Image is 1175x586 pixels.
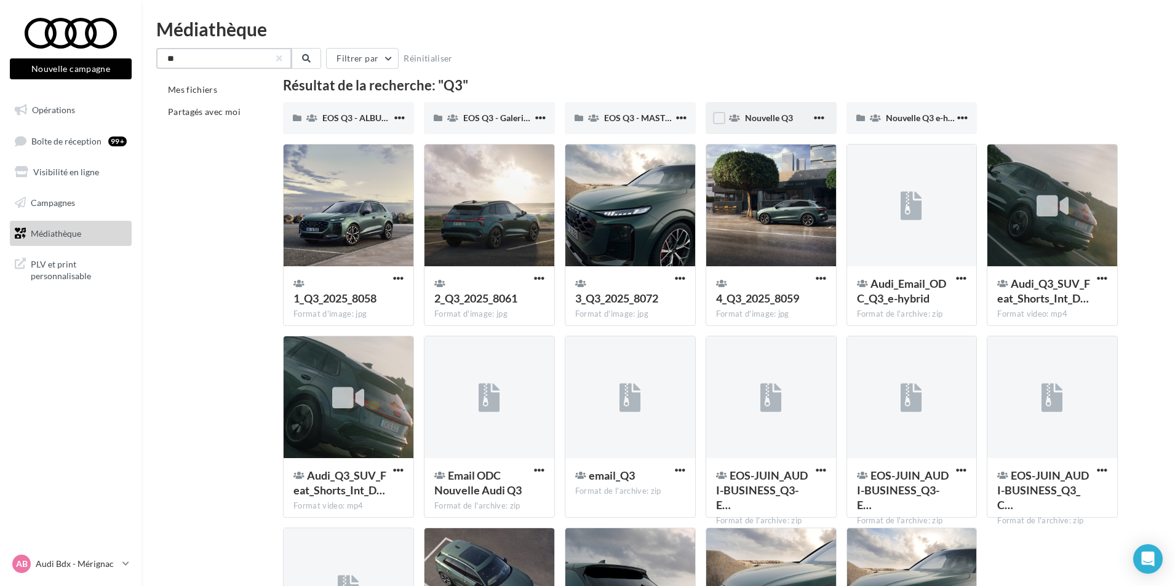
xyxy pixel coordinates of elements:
[7,128,134,154] a: Boîte de réception99+
[168,106,241,117] span: Partagés avec moi
[1133,544,1163,574] div: Open Intercom Messenger
[997,469,1089,512] span: EOS-JUIN_AUDI-BUSINESS_Q3_CAR-1080x1080
[434,291,517,305] span: 2_Q3_2025_8061
[7,221,134,247] a: Médiathèque
[716,309,826,320] div: Format d'image: jpg
[434,501,544,512] div: Format de l'archive: zip
[7,159,134,185] a: Visibilité en ligne
[108,137,127,146] div: 99+
[716,469,808,512] span: EOS-JUIN_AUDI-BUSINESS_Q3-E-HYBRID_CAR-1080x1080
[886,113,968,123] span: Nouvelle Q3 e-hybrid
[857,277,946,305] span: Audi_Email_ODC_Q3_e-hybrid
[857,309,967,320] div: Format de l'archive: zip
[31,256,127,282] span: PLV et print personnalisable
[293,309,404,320] div: Format d'image: jpg
[326,48,399,69] button: Filtrer par
[293,501,404,512] div: Format video: mp4
[32,105,75,115] span: Opérations
[293,291,376,305] span: 1_Q3_2025_8058
[857,469,949,512] span: EOS-JUIN_AUDI-BUSINESS_Q3-E-HYBRID_PL-1080x1080
[399,51,458,66] button: Réinitialiser
[322,113,421,123] span: EOS Q3 - ALBUM PHOTO
[589,469,635,482] span: email_Q3
[168,84,217,95] span: Mes fichiers
[33,167,99,177] span: Visibilité en ligne
[575,309,685,320] div: Format d'image: jpg
[716,291,799,305] span: 4_Q3_2025_8059
[857,515,967,526] div: Format de l'archive: zip
[283,79,1118,92] div: Résultat de la recherche: "Q3"
[10,552,132,576] a: AB Audi Bdx - Mérignac
[463,113,535,123] span: EOS Q3 - Galerie 2
[997,515,1107,526] div: Format de l'archive: zip
[31,197,75,208] span: Campagnes
[293,469,386,497] span: Audi_Q3_SUV_Feat_Shorts_Int_Design_15s_9x16_EN_clean.mov_1
[575,291,658,305] span: 3_Q3_2025_8072
[716,515,826,526] div: Format de l'archive: zip
[31,228,81,238] span: Médiathèque
[36,558,117,570] p: Audi Bdx - Mérignac
[997,277,1090,305] span: Audi_Q3_SUV_Feat_Shorts_Int_Design_15s_4x5_EN_clean.mov_1
[434,469,522,497] span: Email ODC Nouvelle Audi Q3
[31,135,102,146] span: Boîte de réception
[7,97,134,123] a: Opérations
[575,486,685,497] div: Format de l'archive: zip
[16,558,28,570] span: AB
[745,113,793,123] span: Nouvelle Q3
[10,58,132,79] button: Nouvelle campagne
[434,309,544,320] div: Format d'image: jpg
[604,113,721,123] span: EOS Q3 - MASTER INTERIEUR
[7,190,134,216] a: Campagnes
[997,309,1107,320] div: Format video: mp4
[156,20,1160,38] div: Médiathèque
[7,251,134,287] a: PLV et print personnalisable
